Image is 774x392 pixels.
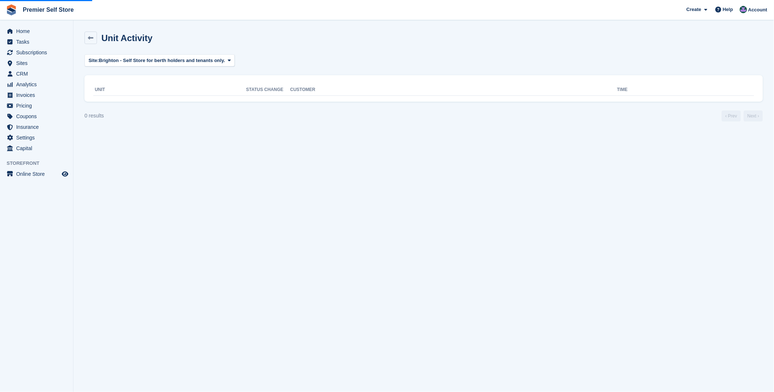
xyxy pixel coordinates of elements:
[16,143,60,153] span: Capital
[16,122,60,132] span: Insurance
[16,90,60,100] span: Invoices
[290,84,617,96] th: Customer
[16,133,60,143] span: Settings
[16,26,60,36] span: Home
[89,57,99,64] span: Site:
[84,54,235,66] button: Site: Brighton - Self Store for berth holders and tenants only.
[7,160,73,167] span: Storefront
[84,112,104,120] div: 0 results
[61,170,69,178] a: Preview store
[4,169,69,179] a: menu
[16,58,60,68] span: Sites
[4,101,69,111] a: menu
[687,6,701,13] span: Create
[4,37,69,47] a: menu
[16,47,60,58] span: Subscriptions
[16,79,60,90] span: Analytics
[4,26,69,36] a: menu
[101,33,152,43] h1: Unit Activity
[20,4,77,16] a: Premier Self Store
[99,57,225,64] span: Brighton - Self Store for berth holders and tenants only.
[720,110,764,121] nav: Page
[16,101,60,111] span: Pricing
[4,122,69,132] a: menu
[6,4,17,15] img: stora-icon-8386f47178a22dfd0bd8f6a31ec36ba5ce8667c1dd55bd0f319d3a0aa187defe.svg
[4,47,69,58] a: menu
[723,6,733,13] span: Help
[4,90,69,100] a: menu
[4,79,69,90] a: menu
[4,69,69,79] a: menu
[4,143,69,153] a: menu
[722,110,741,121] a: Previous
[16,169,60,179] span: Online Store
[16,69,60,79] span: CRM
[4,133,69,143] a: menu
[4,58,69,68] a: menu
[16,111,60,121] span: Coupons
[617,84,754,96] th: Time
[4,111,69,121] a: menu
[246,84,290,96] th: Status change
[16,37,60,47] span: Tasks
[93,84,246,96] th: Unit
[748,6,767,14] span: Account
[744,110,763,121] a: Next
[740,6,747,13] img: Andrew Lewis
